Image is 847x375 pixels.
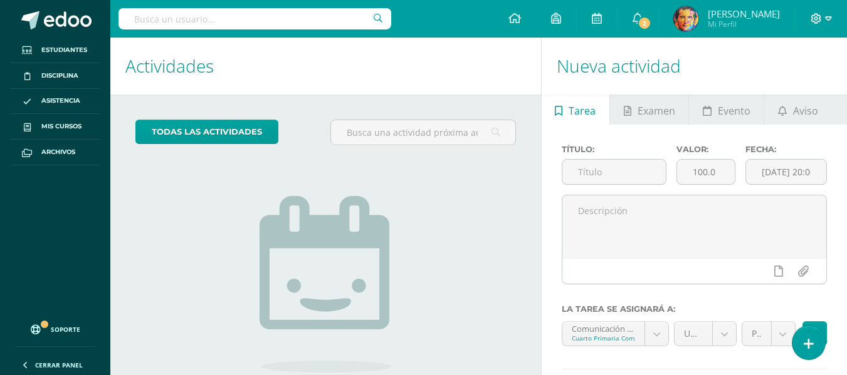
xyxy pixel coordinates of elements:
[15,312,95,343] a: Soporte
[542,95,609,125] a: Tarea
[689,95,764,125] a: Evento
[10,63,100,89] a: Disciplina
[745,145,827,154] label: Fecha:
[752,322,762,346] span: Prueba Corta (10.0%)
[562,304,827,314] label: La tarea se asignará a:
[41,96,80,106] span: Asistencia
[708,8,780,20] span: [PERSON_NAME]
[746,160,826,184] input: Fecha de entrega
[764,95,831,125] a: Aviso
[10,89,100,115] a: Asistencia
[10,140,100,165] a: Archivos
[10,38,100,63] a: Estudiantes
[677,160,735,184] input: Puntos máximos
[708,19,780,29] span: Mi Perfil
[557,38,832,95] h1: Nueva actividad
[718,96,750,126] span: Evento
[572,334,636,342] div: Cuarto Primaria Complementaria
[569,96,596,126] span: Tarea
[638,96,675,126] span: Examen
[562,160,666,184] input: Título
[331,120,515,145] input: Busca una actividad próxima aquí...
[51,325,80,334] span: Soporte
[35,361,83,369] span: Cerrar panel
[610,95,688,125] a: Examen
[135,120,278,144] a: todas las Actividades
[118,8,391,29] input: Busca un usuario...
[675,322,736,346] a: Unidad 3
[572,322,636,334] div: Comunicación y Lenguaje L.1 'A'
[41,147,75,157] span: Archivos
[41,121,82,131] span: Mis cursos
[562,145,666,154] label: Título:
[562,322,669,346] a: Comunicación y Lenguaje L.1 'A'Cuarto Primaria Complementaria
[673,6,698,31] img: 6189efe1154869782297a4f5131f6e1d.png
[676,145,735,154] label: Valor:
[125,38,526,95] h1: Actividades
[41,71,78,81] span: Disciplina
[41,45,87,55] span: Estudiantes
[260,196,391,372] img: no_activities.png
[742,322,795,346] a: Prueba Corta (10.0%)
[638,16,651,30] span: 2
[10,114,100,140] a: Mis cursos
[684,322,703,346] span: Unidad 3
[793,96,818,126] span: Aviso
